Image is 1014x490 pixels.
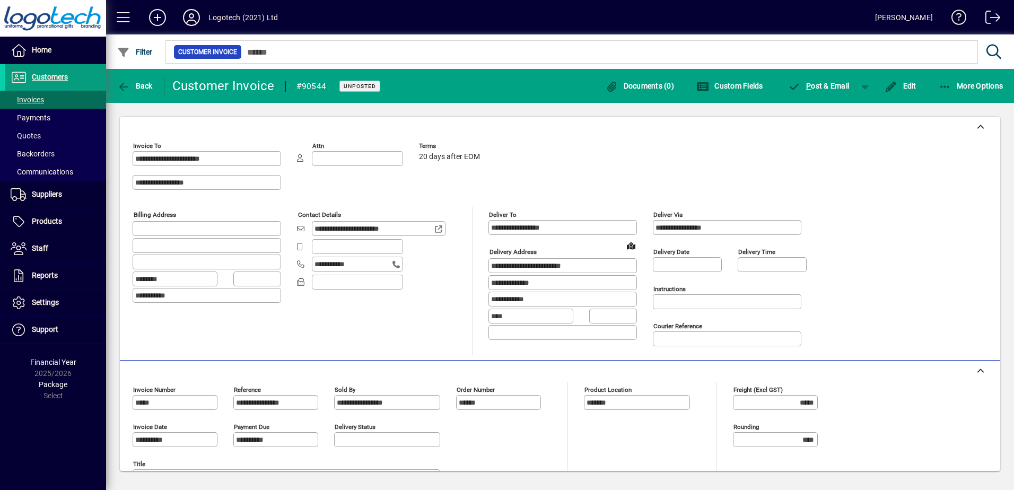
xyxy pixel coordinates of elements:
mat-label: Invoice To [133,142,161,150]
button: Profile [174,8,208,27]
button: Edit [882,76,919,95]
mat-label: Sold by [335,386,355,393]
span: Staff [32,244,48,252]
a: Quotes [5,127,106,145]
span: Documents (0) [605,82,674,90]
mat-label: Delivery date [653,248,689,256]
mat-label: Reference [234,386,261,393]
app-page-header-button: Back [106,76,164,95]
span: P [806,82,811,90]
mat-label: Order number [457,386,495,393]
span: Custom Fields [696,82,763,90]
span: Customers [32,73,68,81]
button: Back [115,76,155,95]
span: 20 days after EOM [419,153,480,161]
span: ost & Email [788,82,850,90]
button: Post & Email [783,76,855,95]
button: Custom Fields [694,76,766,95]
mat-label: Title [133,460,145,468]
a: Communications [5,163,106,181]
mat-label: Courier Reference [653,322,702,330]
button: Add [141,8,174,27]
span: Reports [32,271,58,279]
span: Settings [32,298,59,307]
button: Documents (0) [602,76,677,95]
mat-label: Deliver via [653,211,683,218]
span: Payments [11,113,50,122]
a: View on map [623,237,640,254]
span: Communications [11,168,73,176]
span: Financial Year [30,358,76,366]
a: Reports [5,262,106,289]
span: Support [32,325,58,334]
a: Logout [977,2,1001,37]
span: Edit [885,82,916,90]
mat-label: Product location [584,386,632,393]
span: Unposted [344,83,376,90]
span: Back [117,82,153,90]
span: Backorders [11,150,55,158]
mat-label: Rounding [733,423,759,431]
mat-label: Instructions [653,285,686,293]
a: Backorders [5,145,106,163]
span: Quotes [11,132,41,140]
mat-label: Invoice number [133,386,176,393]
span: Package [39,380,67,389]
mat-label: Delivery time [738,248,775,256]
a: Home [5,37,106,64]
mat-label: Deliver To [489,211,517,218]
div: Logotech (2021) Ltd [208,9,278,26]
span: Products [32,217,62,225]
mat-label: Invoice date [133,423,167,431]
div: [PERSON_NAME] [875,9,933,26]
div: #90544 [296,78,327,95]
button: More Options [936,76,1006,95]
a: Staff [5,235,106,262]
span: More Options [939,82,1003,90]
a: Support [5,317,106,343]
a: Settings [5,290,106,316]
a: Invoices [5,91,106,109]
span: Invoices [11,95,44,104]
a: Products [5,208,106,235]
mat-label: Payment due [234,423,269,431]
a: Knowledge Base [943,2,967,37]
mat-label: Attn [312,142,324,150]
a: Suppliers [5,181,106,208]
button: Filter [115,42,155,62]
a: Payments [5,109,106,127]
span: Filter [117,48,153,56]
mat-label: Delivery status [335,423,375,431]
span: Terms [419,143,483,150]
div: Customer Invoice [172,77,275,94]
span: Suppliers [32,190,62,198]
span: Home [32,46,51,54]
mat-label: Freight (excl GST) [733,386,783,393]
span: Customer Invoice [178,47,237,57]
